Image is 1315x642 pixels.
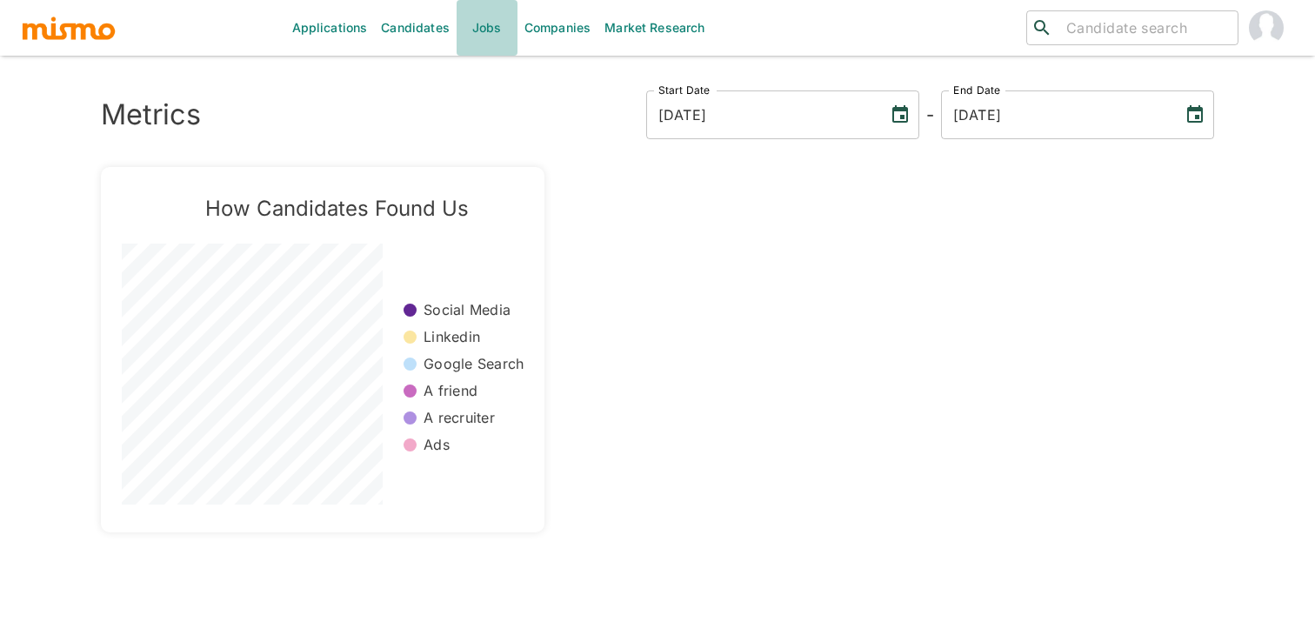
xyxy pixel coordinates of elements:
label: End Date [953,83,1000,97]
h6: - [926,101,934,129]
p: Linkedin [424,327,480,347]
h3: Metrics [101,98,201,131]
button: Choose date, selected date is Aug 15, 2022 [883,97,918,132]
img: logo [21,15,117,41]
p: Ads [424,435,450,455]
p: A recruiter [424,408,495,428]
p: A friend [424,381,477,401]
img: Gabriel Hernandez [1249,10,1284,45]
input: MM/DD/YYYY [646,90,876,139]
input: Candidate search [1059,16,1231,40]
p: Google Search [424,354,524,374]
p: Social Media [424,300,511,320]
button: Choose date, selected date is Aug 15, 2025 [1178,97,1212,132]
label: Start Date [658,83,711,97]
h5: How Candidates Found Us [150,195,524,223]
input: MM/DD/YYYY [941,90,1171,139]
